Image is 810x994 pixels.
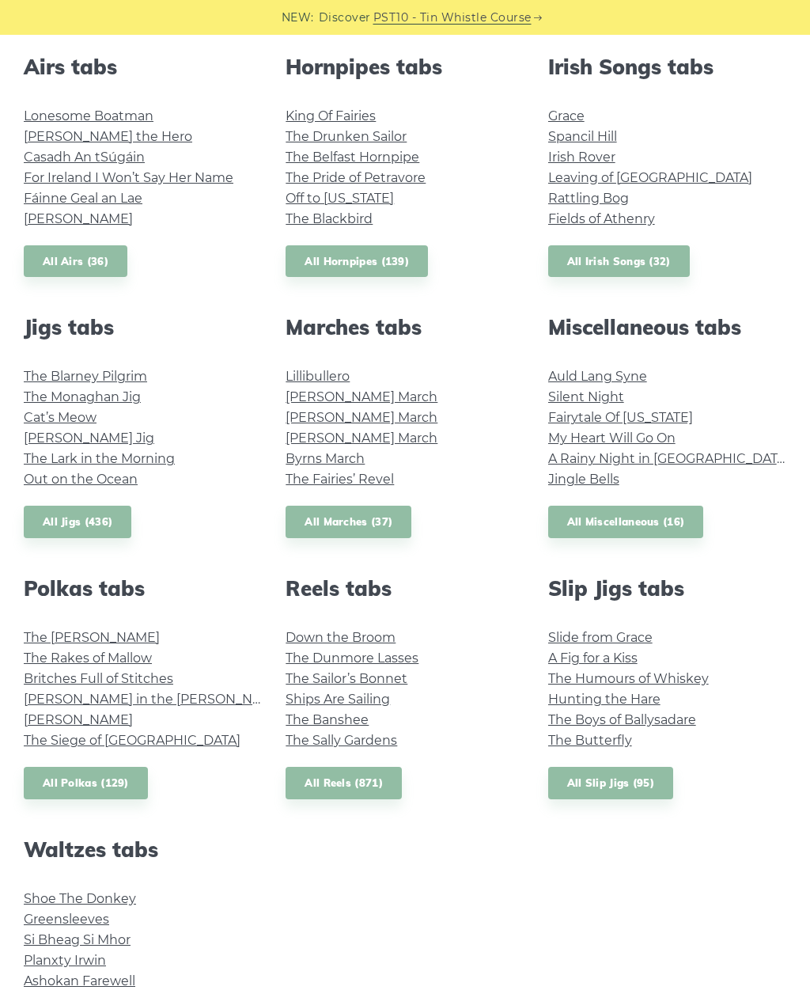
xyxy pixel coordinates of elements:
[548,671,709,686] a: The Humours of Whiskey
[286,671,407,686] a: The Sailor’s Bonnet
[548,472,619,487] a: Jingle Bells
[286,651,418,666] a: The Dunmore Lasses
[24,245,127,278] a: All Airs (36)
[286,129,407,144] a: The Drunken Sailor
[548,712,696,727] a: The Boys of Ballysadare
[548,692,660,707] a: Hunting the Hare
[24,912,109,927] a: Greensleeves
[548,245,690,278] a: All Irish Songs (32)
[286,431,437,446] a: [PERSON_NAME] March
[24,431,154,446] a: [PERSON_NAME] Jig
[24,837,262,862] h2: Waltzes tabs
[286,712,369,727] a: The Banshee
[24,211,133,226] a: [PERSON_NAME]
[286,472,394,487] a: The Fairies’ Revel
[286,211,373,226] a: The Blackbird
[286,506,411,538] a: All Marches (37)
[548,55,786,79] h2: Irish Songs tabs
[548,451,789,466] a: A Rainy Night in [GEOGRAPHIC_DATA]
[548,191,629,206] a: Rattling Bog
[373,9,532,27] a: PST10 - Tin Whistle Course
[282,9,314,27] span: NEW:
[548,651,638,666] a: A Fig for a Kiss
[548,506,704,538] a: All Miscellaneous (16)
[24,55,262,79] h2: Airs tabs
[548,315,786,340] h2: Miscellaneous tabs
[548,129,617,144] a: Spancil Hill
[24,191,142,206] a: Fáinne Geal an Lae
[548,108,585,123] a: Grace
[24,170,233,185] a: For Ireland I Won’t Say Her Name
[24,733,240,748] a: The Siege of [GEOGRAPHIC_DATA]
[286,733,397,748] a: The Sally Gardens
[286,315,524,340] h2: Marches tabs
[24,630,160,645] a: The [PERSON_NAME]
[548,150,615,165] a: Irish Rover
[286,55,524,79] h2: Hornpipes tabs
[548,410,693,425] a: Fairytale Of [US_STATE]
[286,767,402,799] a: All Reels (871)
[24,651,152,666] a: The Rakes of Mallow
[24,315,262,340] h2: Jigs tabs
[286,630,396,645] a: Down the Broom
[286,389,437,404] a: [PERSON_NAME] March
[548,389,624,404] a: Silent Night
[24,150,145,165] a: Casadh An tSúgáin
[286,108,376,123] a: King Of Fairies
[24,108,153,123] a: Lonesome Boatman
[24,767,148,799] a: All Polkas (129)
[286,170,426,185] a: The Pride of Petravore
[286,369,350,384] a: Lillibullero
[548,576,786,601] h2: Slip Jigs tabs
[286,245,428,278] a: All Hornpipes (139)
[24,953,106,968] a: Planxty Irwin
[286,692,390,707] a: Ships Are Sailing
[24,576,262,601] h2: Polkas tabs
[286,576,524,601] h2: Reels tabs
[24,692,286,707] a: [PERSON_NAME] in the [PERSON_NAME]
[24,410,97,425] a: Cat’s Meow
[548,431,676,446] a: My Heart Will Go On
[548,211,655,226] a: Fields of Athenry
[286,150,419,165] a: The Belfast Hornpipe
[24,389,141,404] a: The Monaghan Jig
[24,932,131,947] a: Si­ Bheag Si­ Mhor
[24,369,147,384] a: The Blarney Pilgrim
[286,191,394,206] a: Off to [US_STATE]
[24,472,138,487] a: Out on the Ocean
[548,733,632,748] a: The Butterfly
[548,767,673,799] a: All Slip Jigs (95)
[24,671,173,686] a: Britches Full of Stitches
[548,170,752,185] a: Leaving of [GEOGRAPHIC_DATA]
[24,451,175,466] a: The Lark in the Morning
[24,129,192,144] a: [PERSON_NAME] the Hero
[24,506,131,538] a: All Jigs (436)
[319,9,371,27] span: Discover
[24,891,136,906] a: Shoe The Donkey
[24,973,135,988] a: Ashokan Farewell
[286,410,437,425] a: [PERSON_NAME] March
[24,712,133,727] a: [PERSON_NAME]
[548,369,647,384] a: Auld Lang Syne
[548,630,653,645] a: Slide from Grace
[286,451,365,466] a: Byrns March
